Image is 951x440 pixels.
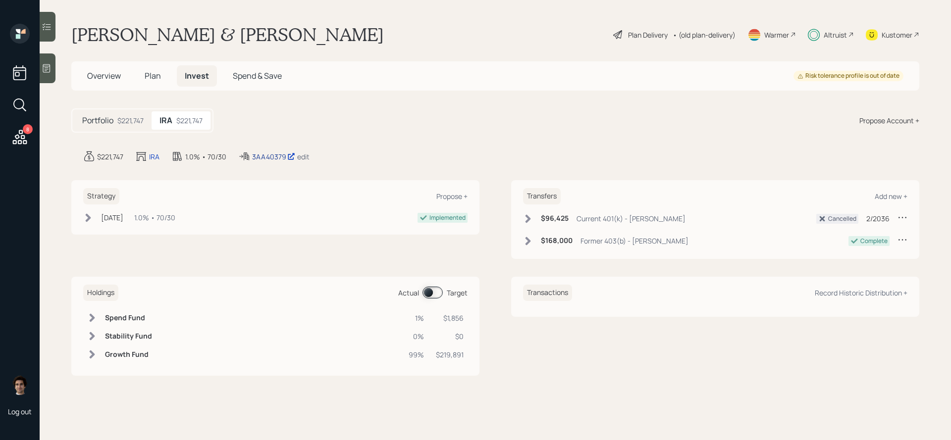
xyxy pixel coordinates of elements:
div: • (old plan-delivery) [673,30,736,40]
h6: Strategy [83,188,119,204]
div: edit [297,152,310,161]
div: 1.0% • 70/30 [185,151,226,162]
div: 1% [409,313,424,323]
div: Actual [398,288,419,298]
div: 2/2036 [866,213,890,224]
span: Spend & Save [233,70,282,81]
h6: Transfers [523,188,561,204]
img: harrison-schaefer-headshot-2.png [10,375,30,395]
div: Target [447,288,468,298]
div: Kustomer [882,30,912,40]
div: $1,856 [436,313,464,323]
div: Log out [8,407,32,416]
div: IRA [149,151,159,162]
span: Plan [145,70,161,81]
div: $0 [436,331,464,342]
div: Record Historic Distribution + [815,288,907,297]
h6: Stability Fund [105,332,152,341]
div: Former 403(b) - [PERSON_NAME] [581,236,688,246]
h6: Growth Fund [105,350,152,359]
span: Overview [87,70,121,81]
div: $221,747 [117,115,144,126]
div: 0% [409,331,424,342]
h5: Portfolio [82,116,113,125]
h1: [PERSON_NAME] & [PERSON_NAME] [71,24,384,46]
h6: $168,000 [541,237,573,245]
h6: Transactions [523,285,572,301]
div: $221,747 [176,115,203,126]
div: $221,747 [97,151,123,162]
div: Propose Account + [859,115,919,126]
div: Current 401(k) - [PERSON_NAME] [577,213,686,224]
div: 8 [23,124,33,134]
div: Warmer [764,30,789,40]
div: 99% [409,349,424,360]
div: Plan Delivery [628,30,668,40]
div: Complete [860,237,888,245]
div: Add new + [875,192,907,201]
div: [DATE] [101,212,123,223]
div: $219,891 [436,349,464,360]
h6: $96,425 [541,214,569,223]
div: 3AA40379 [252,151,295,162]
div: Altruist [824,30,847,40]
span: Invest [185,70,209,81]
h5: IRA [159,116,172,125]
div: Propose + [436,192,468,201]
div: Implemented [429,213,466,222]
h6: Spend Fund [105,314,152,322]
div: Risk tolerance profile is out of date [797,72,899,80]
div: Cancelled [828,214,856,223]
h6: Holdings [83,285,118,301]
div: 1.0% • 70/30 [134,212,175,223]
